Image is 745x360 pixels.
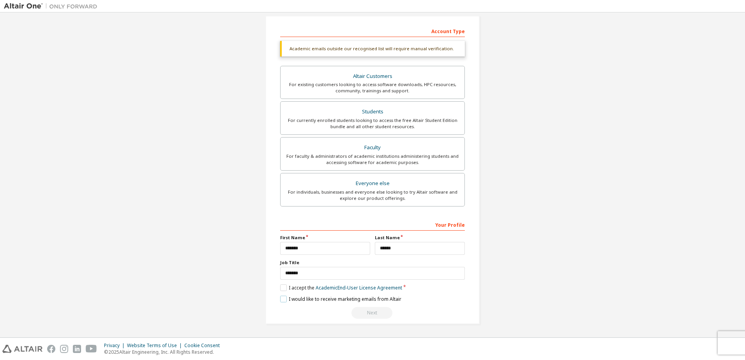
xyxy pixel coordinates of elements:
label: First Name [280,235,370,241]
div: For faculty & administrators of academic institutions administering students and accessing softwa... [285,153,460,166]
img: instagram.svg [60,345,68,353]
div: Everyone else [285,178,460,189]
img: youtube.svg [86,345,97,353]
label: I would like to receive marketing emails from Altair [280,296,401,302]
label: I accept the [280,284,402,291]
div: Faculty [285,142,460,153]
div: Privacy [104,342,127,349]
div: Students [285,106,460,117]
img: facebook.svg [47,345,55,353]
p: © 2025 Altair Engineering, Inc. All Rights Reserved. [104,349,224,355]
div: Provide a valid email to continue [280,307,465,319]
a: Academic End-User License Agreement [316,284,402,291]
div: Website Terms of Use [127,342,184,349]
img: Altair One [4,2,101,10]
label: Job Title [280,259,465,266]
img: linkedin.svg [73,345,81,353]
div: For existing customers looking to access software downloads, HPC resources, community, trainings ... [285,81,460,94]
label: Last Name [375,235,465,241]
div: Your Profile [280,218,465,231]
div: For currently enrolled students looking to access the free Altair Student Edition bundle and all ... [285,117,460,130]
div: Account Type [280,25,465,37]
div: For individuals, businesses and everyone else looking to try Altair software and explore our prod... [285,189,460,201]
div: Altair Customers [285,71,460,82]
div: Academic emails outside our recognised list will require manual verification. [280,41,465,56]
img: altair_logo.svg [2,345,42,353]
div: Cookie Consent [184,342,224,349]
